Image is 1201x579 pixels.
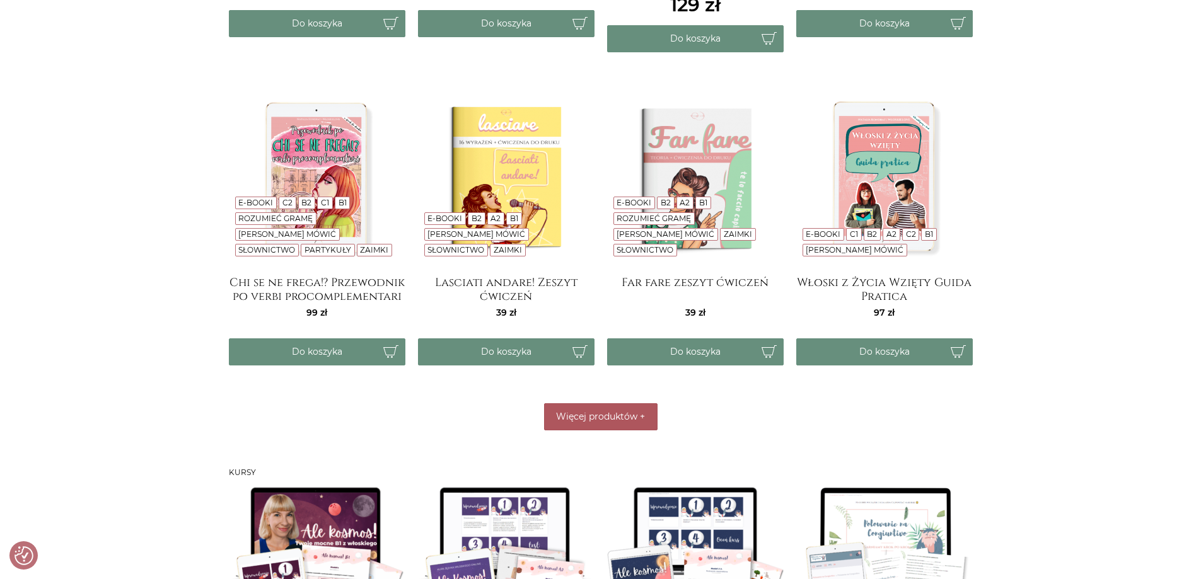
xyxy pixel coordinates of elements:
[321,198,329,207] a: C1
[617,198,651,207] a: E-booki
[229,276,405,301] a: Chi se ne frega!? Przewodnik po verbi procomplementari
[796,10,973,37] button: Do koszyka
[229,10,405,37] button: Do koszyka
[229,468,973,477] h3: Kursy
[427,214,462,223] a: E-booki
[544,403,658,430] button: Więcej produktów +
[339,198,347,207] a: B1
[282,198,293,207] a: C2
[418,10,595,37] button: Do koszyka
[427,245,484,255] a: Słownictwo
[360,245,388,255] a: Zaimki
[15,546,33,565] button: Preferencje co do zgód
[238,229,336,239] a: [PERSON_NAME] mówić
[617,245,673,255] a: Słownictwo
[640,411,645,422] span: +
[238,245,295,255] a: Słownictwo
[867,229,877,239] a: B2
[806,245,903,255] a: [PERSON_NAME] mówić
[850,229,858,239] a: C1
[418,338,595,365] button: Do koszyka
[796,338,973,365] button: Do koszyka
[472,214,482,223] a: B2
[685,307,705,318] span: 39
[886,229,896,239] a: A2
[15,546,33,565] img: Revisit consent button
[906,229,916,239] a: C2
[238,214,313,223] a: Rozumieć gramę
[925,229,933,239] a: B1
[874,307,895,318] span: 97
[699,198,707,207] a: B1
[229,338,405,365] button: Do koszyka
[305,245,351,255] a: Partykuły
[796,276,973,301] a: Włoski z Życia Wzięty Guida Pratica
[490,214,501,223] a: A2
[494,245,522,255] a: Zaimki
[301,198,311,207] a: B2
[418,276,595,301] a: Lasciati andare! Zeszyt ćwiczeń
[617,214,691,223] a: Rozumieć gramę
[724,229,752,239] a: Zaimki
[661,198,671,207] a: B2
[617,229,714,239] a: [PERSON_NAME] mówić
[556,411,637,422] span: Więcej produktów
[427,229,525,239] a: [PERSON_NAME] mówić
[680,198,690,207] a: A2
[607,276,784,301] a: Far fare zeszyt ćwiczeń
[496,307,516,318] span: 39
[607,338,784,365] button: Do koszyka
[238,198,273,207] a: E-booki
[607,25,784,52] button: Do koszyka
[806,229,840,239] a: E-booki
[510,214,518,223] a: B1
[306,307,327,318] span: 99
